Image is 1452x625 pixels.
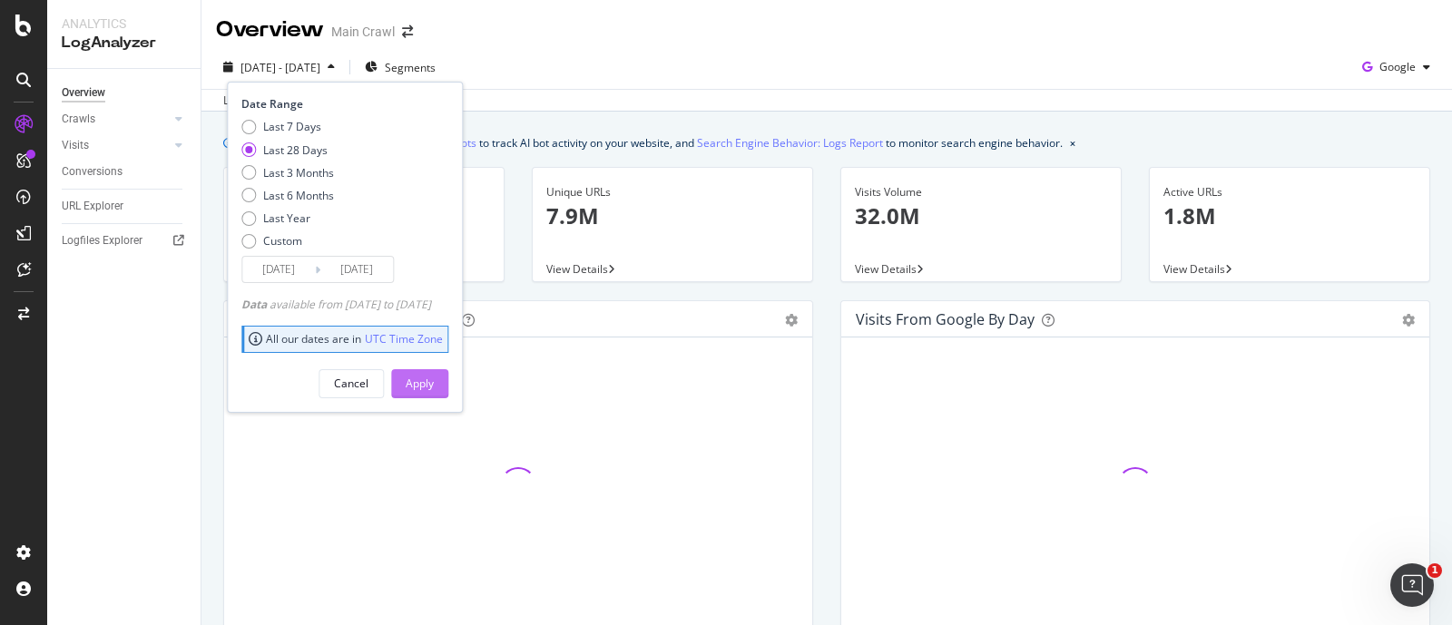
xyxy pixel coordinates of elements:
p: 1.8M [1163,200,1416,231]
span: View Details [855,261,917,277]
div: Last Year [241,210,334,226]
a: Search Engine Behavior: Logs Report [697,133,883,152]
div: Date Range [241,96,444,112]
div: We introduced 2 new report templates: to track AI bot activity on your website, and to monitor se... [241,133,1063,152]
div: Last 3 Months [263,165,334,181]
a: Visits [62,136,170,155]
div: Analytics [62,15,186,33]
div: All our dates are in [249,331,443,347]
span: View Details [1163,261,1225,277]
div: URL Explorer [62,197,123,216]
div: Visits Volume [855,184,1107,200]
p: 7.9M [546,200,799,231]
div: Crawls [62,110,95,129]
div: Visits from Google by day [856,310,1035,328]
div: Last 28 Days [241,142,334,158]
span: Google [1379,59,1416,74]
div: Last update [223,93,322,109]
div: available from [DATE] to [DATE] [241,297,431,312]
button: [DATE] - [DATE] [216,53,342,82]
div: Last 3 Months [241,165,334,181]
a: Crawls [62,110,170,129]
div: Last 28 Days [263,142,328,158]
div: Last Year [263,210,310,226]
span: [DATE] - [DATE] [240,60,320,75]
div: Custom [263,233,302,249]
span: Data [241,297,270,312]
div: LogAnalyzer [62,33,186,54]
a: URL Explorer [62,197,188,216]
a: Overview [62,83,188,103]
a: UTC Time Zone [365,331,443,347]
a: Conversions [62,162,188,181]
p: 32.0M [855,200,1107,231]
iframe: Intercom live chat [1390,563,1434,607]
div: gear [785,314,798,327]
div: Custom [241,233,334,249]
div: Logfiles Explorer [62,231,142,250]
div: Conversions [62,162,123,181]
div: Unique URLs [546,184,799,200]
button: Google [1355,53,1437,82]
div: Active URLs [1163,184,1416,200]
span: 1 [1427,563,1442,578]
button: Segments [358,53,443,82]
div: Overview [62,83,105,103]
a: Logfiles Explorer [62,231,188,250]
div: Last 6 Months [263,188,334,203]
div: arrow-right-arrow-left [402,25,413,38]
input: Start Date [242,257,315,282]
div: Last 6 Months [241,188,334,203]
div: Apply [406,376,434,391]
input: End Date [320,257,393,282]
div: Cancel [334,376,368,391]
div: Main Crawl [331,23,395,41]
button: close banner [1065,130,1080,156]
button: Cancel [319,369,384,398]
span: View Details [546,261,608,277]
div: gear [1402,314,1415,327]
div: info banner [223,133,1430,152]
button: Apply [391,369,448,398]
div: Last 7 Days [241,119,334,134]
div: Visits [62,136,89,155]
span: Segments [385,60,436,75]
div: Last 7 Days [263,119,321,134]
div: Overview [216,15,324,45]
